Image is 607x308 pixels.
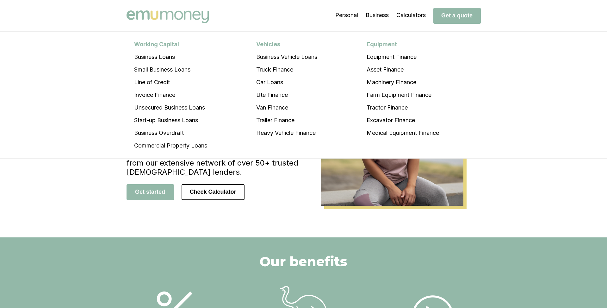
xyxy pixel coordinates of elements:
[260,253,347,270] h2: Our benefits
[127,89,215,101] a: Invoice Finance
[182,188,245,195] a: Check Calculator
[249,89,325,101] a: Ute Finance
[127,188,174,195] a: Get started
[127,10,209,23] img: Emu Money logo
[249,51,325,63] a: Business Vehicle Loans
[249,114,325,127] a: Trailer Finance
[249,63,325,76] a: Truck Finance
[127,127,215,139] a: Business Overdraft
[127,51,215,63] a: Business Loans
[249,76,325,89] a: Car Loans
[359,127,447,139] a: Medical Equipment Finance
[359,51,447,63] a: Equipment Finance
[127,63,215,76] a: Small Business Loans
[249,101,325,114] a: Van Finance
[127,184,174,200] button: Get started
[249,38,325,51] div: Vehicles
[359,114,447,127] a: Excavator Finance
[127,76,215,89] a: Line of Credit
[433,8,481,24] button: Get a quote
[433,12,481,19] a: Get a quote
[359,76,447,89] a: Machinery Finance
[127,149,304,177] h4: Discover the perfect loan tailored to your needs from our extensive network of over 50+ trusted [...
[359,38,447,51] div: Equipment
[249,127,325,139] a: Heavy Vehicle Finance
[127,101,215,114] a: Unsecured Business Loans
[127,38,215,51] div: Working Capital
[182,184,245,200] button: Check Calculator
[127,114,215,127] a: Start-up Business Loans
[359,63,447,76] a: Asset Finance
[359,101,447,114] a: Tractor Finance
[127,139,215,152] a: Commercial Property Loans
[359,89,447,101] a: Farm Equipment Finance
